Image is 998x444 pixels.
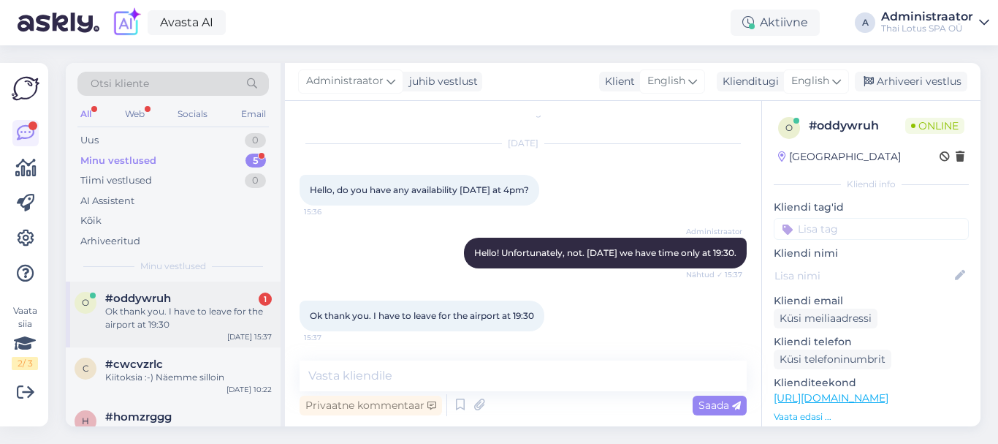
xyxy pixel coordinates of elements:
div: [DATE] 15:37 [227,331,272,342]
a: AdministraatorThai Lotus SPA OÜ [881,11,989,34]
div: Klient [599,74,635,89]
div: Arhiveeritud [80,234,140,249]
div: Uus [80,133,99,148]
div: Thai Lotus SPA OÜ [881,23,973,34]
div: Küsi telefoninumbrit [774,350,891,369]
p: Kliendi nimi [774,246,969,261]
span: Ok thank you. I have to leave for the airport at 19:30 [310,310,534,321]
span: #homzrggg [105,410,172,424]
p: Kliendi telefon [774,334,969,350]
div: Administraator [881,11,973,23]
span: Administraator [686,226,742,237]
div: [GEOGRAPHIC_DATA] [778,149,901,165]
img: Askly Logo [12,75,39,102]
div: Arhiveeri vestlus [855,72,967,91]
span: English [647,73,685,89]
div: Aktiivne [731,10,820,36]
span: Saada [698,399,741,412]
div: Vaata siia [12,304,38,370]
img: explore-ai [111,7,142,38]
span: o [785,122,793,133]
span: Otsi kliente [91,76,149,91]
input: Lisa tag [774,218,969,240]
a: [URL][DOMAIN_NAME] [774,391,888,405]
div: A [855,12,875,33]
div: Kliendi info [774,178,969,191]
span: Online [905,118,964,134]
div: Kiitoksia :-) Näemme silloin [105,371,272,384]
p: Vaata edasi ... [774,410,969,424]
div: 0 [245,173,266,188]
div: AI Assistent [80,194,134,208]
span: c [83,363,89,374]
div: Küsi meiliaadressi [774,309,877,328]
div: Web [122,105,148,124]
div: Privaatne kommentaar [300,396,442,415]
span: Administraator [306,73,384,89]
div: Tiimi vestlused [80,173,152,188]
div: Thank you! See you! [105,424,272,437]
a: Avasta AI [148,10,226,35]
span: Nähtud ✓ 15:37 [686,269,742,280]
p: Kliendi email [774,293,969,309]
div: [DATE] [300,137,747,150]
div: 1 [259,293,272,306]
p: Klienditeekond [774,375,969,391]
div: juhib vestlust [403,74,478,89]
div: Email [238,105,269,124]
div: 2 / 3 [12,357,38,370]
span: Hello! Unfortunately, not. [DATE] we have time only at 19:30. [474,247,736,258]
span: o [82,297,89,308]
span: #oddywruh [105,292,171,305]
span: 15:36 [304,206,359,217]
span: English [791,73,829,89]
div: Socials [175,105,210,124]
div: # oddywruh [809,117,905,135]
span: #cwcvzrlc [105,358,163,371]
div: 0 [245,133,266,148]
div: Ok thank you. I have to leave for the airport at 19:30 [105,305,272,331]
span: 15:37 [304,332,359,343]
div: Klienditugi [717,74,779,89]
div: All [77,105,94,124]
span: Minu vestlused [140,260,206,273]
span: h [82,415,89,426]
span: Hello, do you have any availability [DATE] at 4pm? [310,184,529,195]
div: Kõik [80,214,102,228]
div: 5 [245,154,266,168]
input: Lisa nimi [774,268,952,284]
p: Kliendi tag'id [774,200,969,215]
div: Minu vestlused [80,154,156,168]
div: [DATE] 10:22 [226,384,272,395]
